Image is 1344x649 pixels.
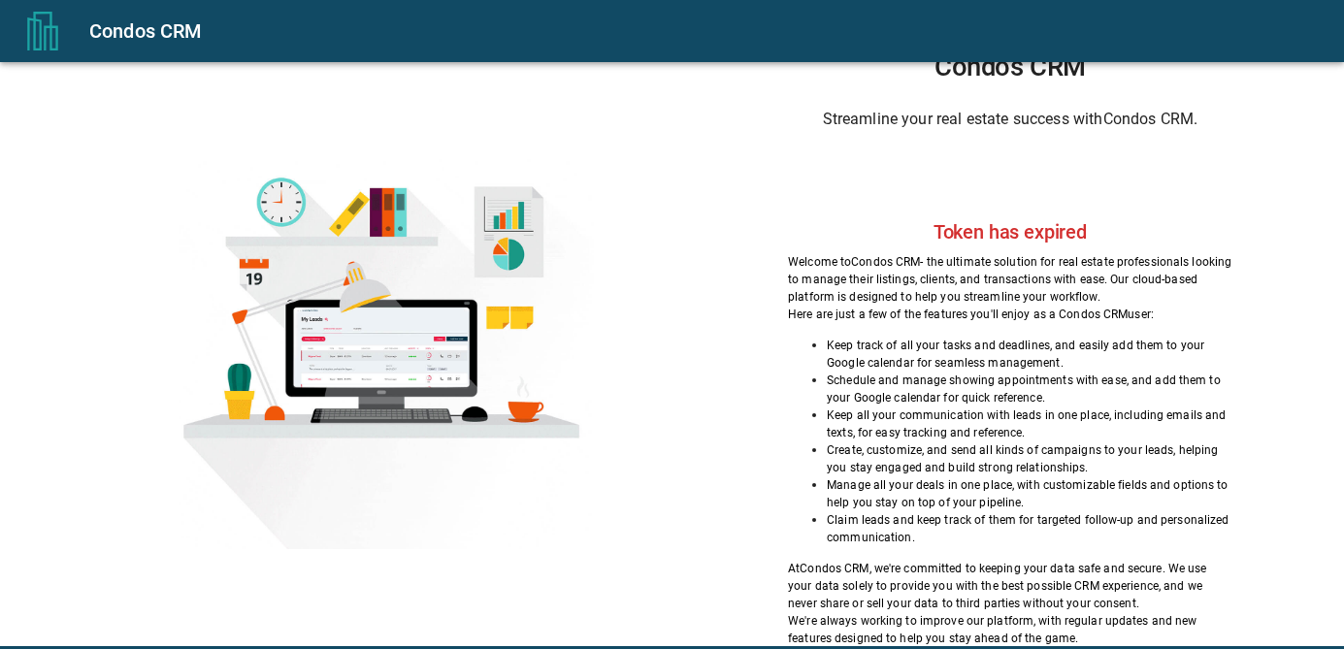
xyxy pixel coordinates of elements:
h6: Streamline your real estate success with Condos CRM . [788,106,1231,133]
iframe: Sign in with Google Button [901,150,1118,193]
h2: Token has expired [934,220,1087,243]
p: Create, customize, and send all kinds of campaigns to your leads, helping you stay engaged and bu... [827,441,1231,476]
p: Manage all your deals in one place, with customizable fields and options to help you stay on top ... [827,476,1231,511]
p: Keep track of all your tasks and deadlines, and easily add them to your Google calendar for seaml... [827,337,1231,372]
p: Claim leads and keep track of them for targeted follow-up and personalized communication. [827,511,1231,546]
p: Here are just a few of the features you'll enjoy as a Condos CRM user: [788,306,1231,323]
p: Welcome to Condos CRM - the ultimate solution for real estate professionals looking to manage the... [788,253,1231,306]
p: Schedule and manage showing appointments with ease, and add them to your Google calendar for quic... [827,372,1231,406]
h1: Condos CRM [788,51,1231,82]
p: Keep all your communication with leads in one place, including emails and texts, for easy trackin... [827,406,1231,441]
div: Condos CRM [89,16,1321,47]
p: At Condos CRM , we're committed to keeping your data safe and secure. We use your data solely to ... [788,560,1231,612]
p: We're always working to improve our platform, with regular updates and new features designed to h... [788,612,1231,647]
